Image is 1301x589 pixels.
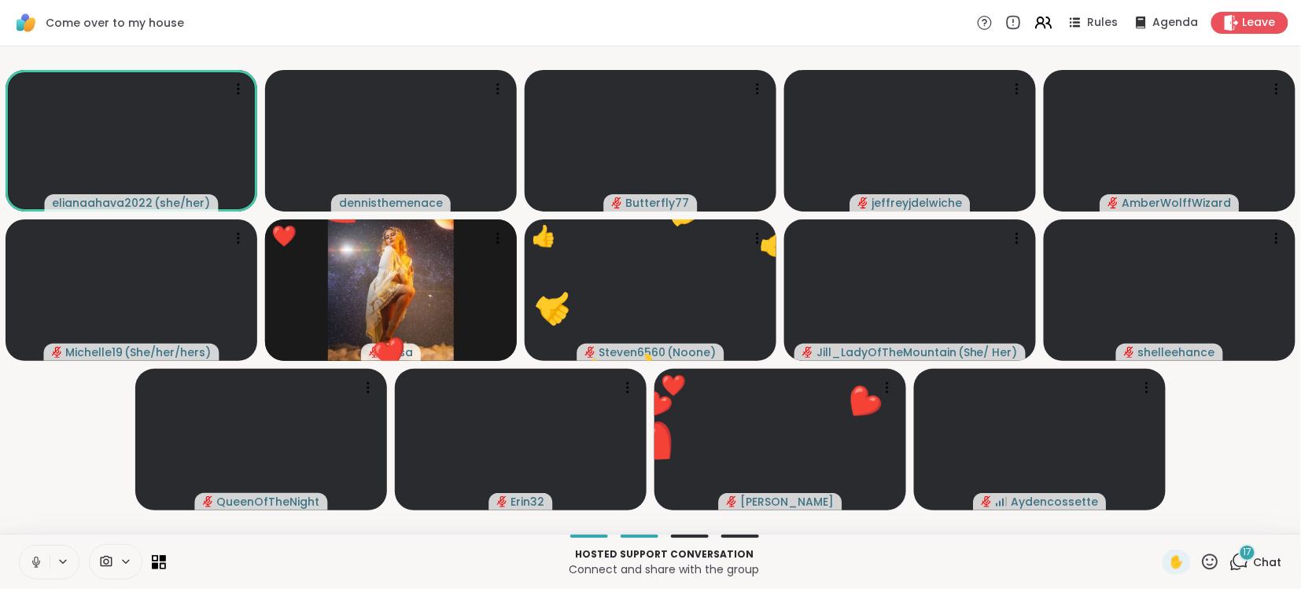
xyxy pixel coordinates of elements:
[53,195,153,211] span: elianaahava2022
[497,496,508,507] span: audio-muted
[872,195,963,211] span: jeffreyjdelwiche
[66,344,123,360] span: Michelle19
[727,496,738,507] span: audio-muted
[599,344,666,360] span: Steven6560
[1254,554,1282,570] span: Chat
[1153,15,1199,31] span: Agenda
[512,261,600,349] button: 👍
[1138,344,1215,360] span: shelleehance
[1124,347,1135,358] span: audio-muted
[605,393,709,498] button: ❤️
[511,494,545,510] span: Erin32
[1012,494,1099,510] span: Aydencossette
[661,370,686,401] div: ❤️
[816,344,956,360] span: Jill_LadyOfTheMountain
[271,221,297,252] div: ❤️
[1243,15,1276,31] span: Leave
[203,496,214,507] span: audio-muted
[802,347,813,358] span: audio-muted
[1108,197,1119,208] span: audio-muted
[1088,15,1119,31] span: Rules
[626,195,690,211] span: Butterfly77
[1122,195,1232,211] span: AmberWolffWizard
[328,219,454,361] img: lyssa
[356,318,425,387] button: ❤️
[858,197,869,208] span: audio-muted
[52,347,63,358] span: audio-muted
[217,494,320,510] span: QueenOfTheNight
[958,344,1018,360] span: ( She/ Her )
[531,221,556,252] div: 👍
[982,496,993,507] span: audio-muted
[339,195,443,211] span: dennisthemenace
[155,195,211,211] span: ( she/her )
[612,197,623,208] span: audio-muted
[46,15,184,31] span: Come over to my house
[1244,546,1252,559] span: 17
[1169,553,1185,572] span: ✋
[175,561,1153,577] p: Connect and share with the group
[125,344,212,360] span: ( She/her/hers )
[668,344,717,360] span: ( Noone )
[175,547,1153,561] p: Hosted support conversation
[822,363,904,445] button: ❤️
[741,494,835,510] span: [PERSON_NAME]
[13,9,39,36] img: ShareWell Logomark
